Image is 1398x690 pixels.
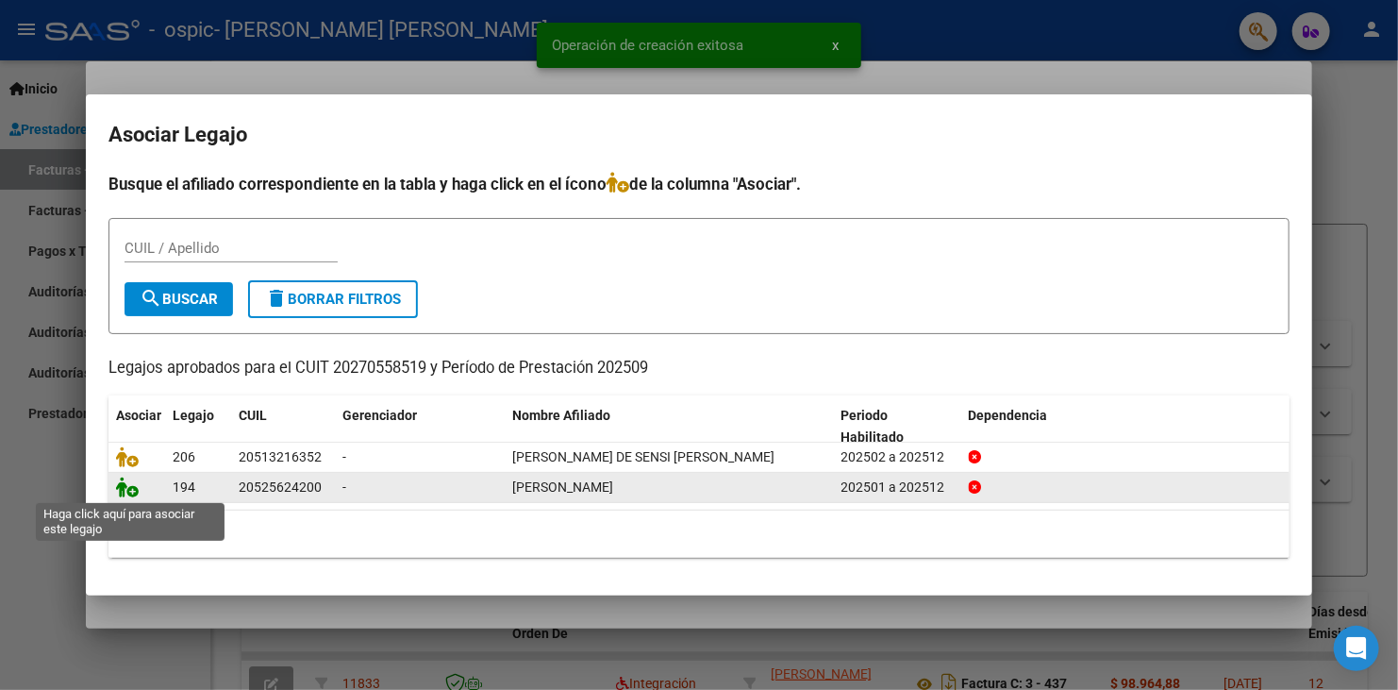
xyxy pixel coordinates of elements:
[125,282,233,316] button: Buscar
[108,511,1290,558] div: 2 registros
[239,477,322,498] div: 20525624200
[108,357,1290,380] p: Legajos aprobados para el CUIT 20270558519 y Período de Prestación 202509
[512,449,774,464] span: MOSCATELLI DE SENSI SALVADOR
[140,291,218,308] span: Buscar
[173,449,195,464] span: 206
[239,408,267,423] span: CUIL
[265,291,401,308] span: Borrar Filtros
[342,449,346,464] span: -
[342,480,346,495] span: -
[834,395,961,458] datatable-header-cell: Periodo Habilitado
[108,172,1290,196] h4: Busque el afiliado correspondiente en la tabla y haga click en el ícono de la columna "Asociar".
[239,446,322,468] div: 20513216352
[841,408,905,445] span: Periodo Habilitado
[265,287,288,310] mat-icon: delete
[342,408,417,423] span: Gerenciador
[841,446,954,468] div: 202502 a 202512
[248,280,418,318] button: Borrar Filtros
[335,395,505,458] datatable-header-cell: Gerenciador
[231,395,335,458] datatable-header-cell: CUIL
[116,408,161,423] span: Asociar
[165,395,231,458] datatable-header-cell: Legajo
[1334,626,1379,671] div: Open Intercom Messenger
[108,117,1290,153] h2: Asociar Legajo
[173,480,195,495] span: 194
[841,477,954,498] div: 202501 a 202512
[173,408,214,423] span: Legajo
[512,480,613,495] span: ANDINO ZAHIR EZEQUIEL
[969,408,1048,423] span: Dependencia
[108,395,165,458] datatable-header-cell: Asociar
[961,395,1290,458] datatable-header-cell: Dependencia
[512,408,610,423] span: Nombre Afiliado
[505,395,834,458] datatable-header-cell: Nombre Afiliado
[140,287,162,310] mat-icon: search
